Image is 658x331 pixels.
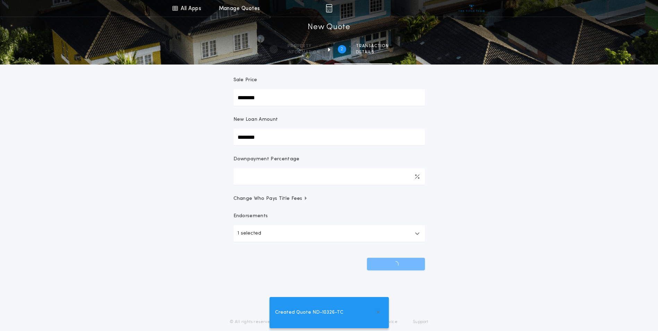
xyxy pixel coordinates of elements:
p: Endorsements [233,213,425,220]
p: Downpayment Percentage [233,156,300,163]
p: 1 selected [238,229,261,238]
p: Sale Price [233,77,257,84]
h1: New Quote [308,22,350,33]
span: Property [288,43,320,49]
button: 1 selected [233,225,425,242]
img: img [326,4,332,12]
span: details [356,50,389,55]
img: vs-icon [459,5,485,12]
input: Downpayment Percentage [233,168,425,185]
span: information [288,50,320,55]
span: Transaction [356,43,389,49]
input: New Loan Amount [233,129,425,145]
button: Change Who Pays Title Fees [233,195,425,202]
input: Sale Price [233,89,425,106]
h2: 2 [341,46,343,52]
span: Change Who Pays Title Fees [233,195,308,202]
p: New Loan Amount [233,116,278,123]
span: Created Quote ND-10326-TC [275,309,343,316]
